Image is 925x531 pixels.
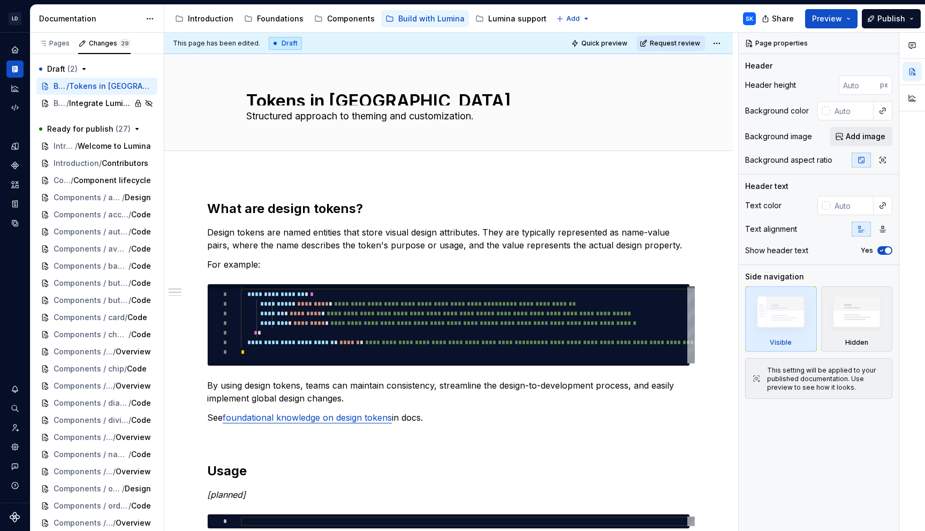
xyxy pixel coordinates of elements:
[770,338,792,347] div: Visible
[131,278,151,289] span: Code
[116,124,131,133] span: ( 27 )
[6,195,24,213] a: Storybook stories
[69,98,132,109] span: Integrate Lumina in apps
[745,131,812,142] div: Background image
[128,398,131,408] span: /
[54,192,122,203] span: Components / accordion
[846,131,885,142] span: Add image
[6,215,24,232] a: Data sources
[269,37,302,50] div: Draft
[73,175,151,186] span: Component lifecycle
[54,398,128,408] span: Components / dialog
[36,446,157,463] a: Components / navMenu/Code
[54,449,128,460] span: Components / navMenu
[36,257,157,275] a: Components / badge/Code
[128,295,131,306] span: /
[131,244,151,254] span: Code
[131,226,151,237] span: Code
[122,192,125,203] span: /
[877,13,905,24] span: Publish
[830,127,892,146] button: Add image
[36,309,157,326] a: Components / card/Code
[116,346,151,357] span: Overview
[39,39,70,48] div: Pages
[756,9,801,28] button: Share
[9,12,21,25] div: LD
[830,101,874,120] input: Auto
[36,292,157,309] a: Components / buttonGroup/Code
[6,80,24,97] div: Analytics
[568,36,632,51] button: Quick preview
[75,141,78,151] span: /
[54,175,71,186] span: Components
[125,312,127,323] span: /
[71,175,73,186] span: /
[6,400,24,417] div: Search ⌘K
[69,81,151,92] span: Tokens in [GEOGRAPHIC_DATA]
[36,326,157,343] a: Components / checkbox/Code
[131,261,151,271] span: Code
[36,172,157,189] a: Components/Component lifecycle
[746,14,753,23] div: SK
[128,244,131,254] span: /
[36,120,157,138] button: Ready for publish (27)
[36,360,157,377] a: Components / chip/Code
[113,518,116,528] span: /
[6,99,24,116] div: Code automation
[36,463,157,480] a: Components / orderList/Overview
[10,512,20,522] svg: Supernova Logo
[862,9,921,28] button: Publish
[54,432,113,443] span: Components / navMenu
[131,449,151,460] span: Code
[36,138,157,155] a: Introduction/Welcome to Lumina
[36,480,157,497] a: Components / orderList/Design
[6,138,24,155] a: Design tokens
[36,60,157,78] button: Draft (2)
[745,80,796,90] div: Header height
[131,500,151,511] span: Code
[131,329,151,340] span: Code
[207,411,690,424] p: See in docs.
[99,158,102,169] span: /
[36,275,157,292] a: Components / button/Code
[6,381,24,398] button: Notifications
[66,98,69,109] span: /
[116,518,151,528] span: Overview
[128,278,131,289] span: /
[113,381,116,391] span: /
[310,10,379,27] a: Components
[67,64,78,73] span: ( 2 )
[488,13,547,24] div: Lumina support
[830,196,874,215] input: Auto
[6,176,24,193] div: Assets
[6,419,24,436] div: Invite team
[581,39,627,48] span: Quick preview
[131,415,151,426] span: Code
[54,500,128,511] span: Components / orderList
[207,226,690,252] p: Design tokens are named entities that store visual design attributes. They are typically represen...
[6,458,24,475] button: Contact support
[767,366,885,392] div: This setting will be applied to your published documentation. Use preview to see how it looks.
[54,466,113,477] span: Components / orderList
[36,78,157,95] a: Build with Lumina / For Engineers/Tokens in [GEOGRAPHIC_DATA]
[6,157,24,174] div: Components
[173,39,260,48] span: This page has been edited.
[113,466,116,477] span: /
[54,295,128,306] span: Components / buttonGroup
[54,261,128,271] span: Components / badge
[47,64,78,74] span: Draft
[54,209,128,220] span: Components / accordion
[36,223,157,240] a: Components / autoComplete/Code
[128,500,131,511] span: /
[36,95,157,112] a: Build with Lumina / For Engineers/Integrate Lumina in apps
[821,286,893,352] div: Hidden
[102,158,148,169] span: Contributors
[128,415,131,426] span: /
[772,13,794,24] span: Share
[2,7,28,30] button: LD
[745,224,797,234] div: Text alignment
[47,124,131,134] span: Ready for publish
